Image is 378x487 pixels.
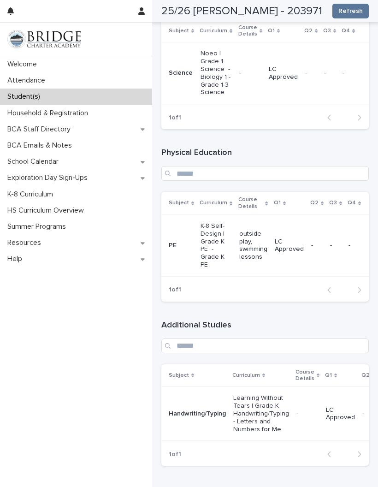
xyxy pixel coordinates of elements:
p: Q1 [268,26,275,36]
p: LC Approved [269,65,298,81]
p: - [239,69,261,77]
p: BCA Staff Directory [4,125,78,134]
p: Curriculum [232,370,260,380]
button: Refresh [332,4,369,18]
p: Noeo | Grade 1 Science - Biology 1 - Grade 1-3 Science [201,50,231,96]
p: Q4 [342,26,350,36]
p: Handwriting/Typing [169,410,226,418]
p: Subject [169,26,189,36]
tr: ScienceNoeo | Grade 1 Science - Biology 1 - Grade 1-3 Science-LC Approved--- [161,42,370,104]
p: Q3 [323,26,331,36]
p: Course Details [238,195,263,212]
p: K-8 Curriculum [4,190,60,199]
p: - [311,242,323,249]
p: Subject [169,198,189,208]
p: outside play, swimming lessons [239,230,267,261]
h1: Additional Studies [161,320,369,331]
button: Back [320,450,344,458]
p: Course Details [295,367,314,384]
p: BCA Emails & Notes [4,141,79,150]
p: Q1 [325,370,332,380]
p: Q3 [329,198,337,208]
p: - [348,242,361,249]
p: - [330,242,341,249]
p: 1 of 1 [161,443,189,466]
p: - [305,69,317,77]
input: Search [161,339,369,353]
p: - [362,410,374,418]
p: - [343,69,355,77]
p: Course Details [238,23,257,40]
p: Curriculum [200,26,227,36]
p: Q1 [274,198,281,208]
p: School Calendar [4,157,66,166]
p: - [296,410,319,418]
h1: Physical Education [161,148,369,159]
p: LC Approved [326,406,355,422]
p: Exploration Day Sign-Ups [4,173,95,182]
p: LC Approved [275,238,304,254]
p: Resources [4,238,48,247]
button: Next [344,286,369,294]
p: Science [169,69,193,77]
p: Student(s) [4,92,47,101]
button: Back [320,286,344,294]
button: Next [344,450,369,458]
p: - [324,69,335,77]
h2: 25/26 [PERSON_NAME] - 203971 [161,5,322,18]
p: 1 of 1 [161,279,189,301]
img: V1C1m3IdTEidaUdm9Hs0 [7,30,81,48]
p: Q2 [304,26,313,36]
p: Q2 [361,370,370,380]
p: 1 of 1 [161,107,189,129]
p: PE [169,242,193,249]
p: K-8 Self-Design | Grade K PE - Grade K PE [201,222,231,269]
p: Household & Registration [4,109,95,118]
p: Curriculum [200,198,227,208]
p: Q2 [310,198,319,208]
span: Refresh [338,6,363,16]
p: HS Curriculum Overview [4,206,91,215]
p: Summer Programs [4,222,73,231]
p: Help [4,255,30,263]
button: Back [320,113,344,122]
p: Welcome [4,60,44,69]
button: Next [344,113,369,122]
p: Q4 [348,198,356,208]
input: Search [161,166,369,181]
p: Subject [169,370,189,380]
tr: PEK-8 Self-Design | Grade K PE - Grade K PEoutside play, swimming lessonsLC Approved--- [161,214,376,276]
p: Learning Without Tears | Grade K Handwriting/Typing - Letters and Numbers for Me [233,394,289,433]
p: Attendance [4,76,53,85]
